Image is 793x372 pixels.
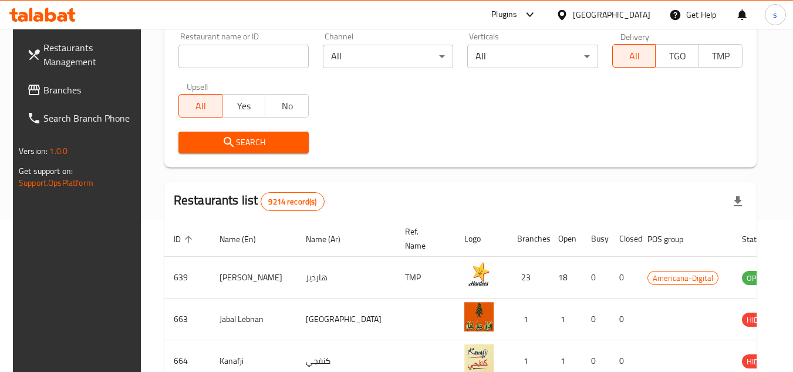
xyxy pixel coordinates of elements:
button: Search [178,132,309,153]
a: Support.OpsPlatform [19,175,93,190]
td: 0 [610,299,638,340]
span: All [617,48,652,65]
span: Name (En) [220,232,271,246]
td: Jabal Lebnan [210,299,296,340]
div: Export file [724,187,752,216]
span: Yes [227,98,261,115]
input: Search for restaurant name or ID.. [178,45,309,68]
span: s [773,8,777,21]
span: HIDDEN [742,313,777,327]
span: OPEN [742,272,771,285]
a: Restaurants Management [18,33,146,76]
td: 0 [610,257,638,299]
td: 0 [582,299,610,340]
td: 18 [549,257,582,299]
th: Logo [455,221,508,257]
span: Search [188,135,299,150]
img: Jabal Lebnan [464,302,494,331]
button: Yes [222,94,266,118]
td: 639 [164,257,210,299]
span: Americana-Digital [648,272,718,285]
div: All [323,45,453,68]
div: HIDDEN [742,313,777,327]
th: Branches [508,221,549,257]
span: TGO [660,48,694,65]
td: 23 [508,257,549,299]
th: Open [549,221,582,257]
span: Restaurants Management [43,41,136,69]
img: Hardee's [464,260,494,290]
span: Status [742,232,780,246]
th: Busy [582,221,610,257]
span: Get support on: [19,163,73,179]
button: All [612,44,656,68]
div: Plugins [491,8,517,22]
button: TMP [698,44,743,68]
span: No [270,98,304,115]
span: Name (Ar) [306,232,356,246]
td: 1 [508,299,549,340]
h2: Restaurants list [174,192,325,211]
span: Version: [19,143,48,159]
td: [GEOGRAPHIC_DATA] [296,299,396,340]
span: Ref. Name [405,224,441,253]
div: HIDDEN [742,354,777,368]
a: Branches [18,76,146,104]
label: Delivery [620,32,650,41]
td: 1 [549,299,582,340]
span: Branches [43,83,136,97]
span: Search Branch Phone [43,111,136,125]
td: [PERSON_NAME] [210,257,296,299]
span: 1.0.0 [49,143,68,159]
div: All [467,45,598,68]
td: هارديز [296,257,396,299]
span: HIDDEN [742,355,777,368]
button: All [178,94,222,118]
span: TMP [704,48,738,65]
button: No [265,94,309,118]
label: Upsell [187,82,208,91]
div: [GEOGRAPHIC_DATA] [573,8,650,21]
div: Total records count [261,192,324,211]
span: 9214 record(s) [261,196,323,207]
a: Search Branch Phone [18,104,146,132]
span: POS group [647,232,698,246]
button: TGO [655,44,699,68]
td: 0 [582,257,610,299]
span: All [184,98,218,115]
th: Closed [610,221,638,257]
span: ID [174,232,196,246]
td: TMP [396,257,455,299]
td: 663 [164,299,210,340]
